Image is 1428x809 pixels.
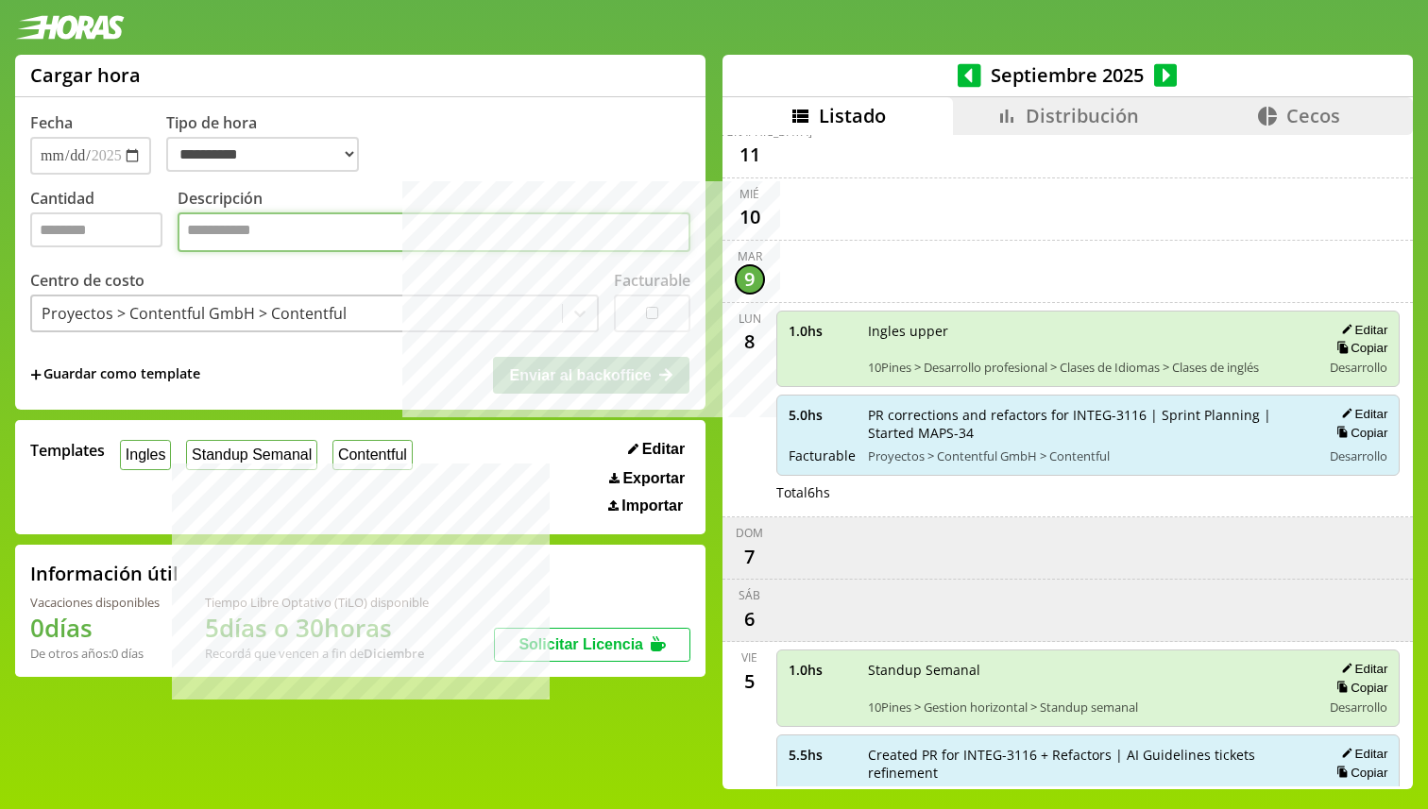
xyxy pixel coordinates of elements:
div: 11 [735,140,765,170]
div: 6 [735,603,765,633]
span: + [30,364,42,385]
div: 7 [735,541,765,571]
span: Editar [642,441,685,458]
textarea: Descripción [178,212,690,252]
span: Templates [30,440,105,461]
select: Tipo de hora [166,137,359,172]
span: 1.0 hs [789,661,855,679]
h1: Cargar hora [30,62,141,88]
button: Contentful [332,440,413,469]
span: Listado [819,103,886,128]
span: Desarrollo [1330,699,1387,716]
div: Proyectos > Contentful GmbH > Contentful [42,303,347,324]
span: Proyectos > Contentful GmbH > Contentful [868,447,1309,464]
button: Ingles [120,440,171,469]
div: Recordá que vencen a fin de [205,645,429,662]
button: Standup Semanal [186,440,317,469]
span: Desarrollo [1330,447,1387,464]
span: 5.0 hs [789,406,855,424]
h1: 0 días [30,611,160,645]
span: Cecos [1286,103,1340,128]
div: Vacaciones disponibles [30,594,160,611]
div: dom [736,525,763,541]
div: Total 6 hs [776,483,1401,501]
span: Standup Semanal [868,661,1309,679]
div: De otros años: 0 días [30,645,160,662]
button: Editar [1335,746,1387,762]
span: 10Pines > Gestion horizontal > Standup semanal [868,699,1309,716]
button: Exportar [603,469,690,488]
span: Facturable [789,786,855,804]
label: Tipo de hora [166,112,374,175]
span: Ingles upper [868,322,1309,340]
span: Septiembre 2025 [981,62,1154,88]
button: Copiar [1331,425,1387,441]
button: Copiar [1331,340,1387,356]
div: 8 [735,327,765,357]
label: Facturable [614,270,690,291]
span: Distribución [1026,103,1139,128]
span: Importar [621,497,683,514]
h1: 5 días o 30 horas [205,611,429,645]
button: Solicitar Licencia [494,628,690,662]
label: Descripción [178,188,690,257]
span: 5.5 hs [789,746,855,764]
div: 9 [735,264,765,295]
button: Editar [1335,406,1387,422]
button: Copiar [1331,765,1387,781]
input: Cantidad [30,212,162,247]
span: Exportar [622,470,685,487]
div: sáb [739,587,760,603]
b: Diciembre [364,645,424,662]
span: +Guardar como template [30,364,200,385]
label: Cantidad [30,188,178,257]
label: Fecha [30,112,73,133]
span: 1.0 hs [789,322,855,340]
div: mié [739,186,759,202]
div: 10 [735,202,765,232]
button: Editar [1335,322,1387,338]
img: logotipo [15,15,125,40]
button: Editar [622,440,690,459]
div: 5 [735,666,765,696]
button: Editar [1335,661,1387,677]
button: Copiar [1331,680,1387,696]
div: vie [741,649,757,666]
div: mar [738,248,762,264]
span: PR corrections and refactors for INTEG-3116 | Sprint Planning | Started MAPS-34 [868,406,1309,442]
div: Tiempo Libre Optativo (TiLO) disponible [205,594,429,611]
span: Facturable [789,447,855,464]
span: 10Pines > Desarrollo profesional > Clases de Idiomas > Clases de inglés [868,359,1309,376]
span: Solicitar Licencia [518,636,643,652]
span: Created PR for INTEG-3116 + Refactors | AI Guidelines tickets refinement [868,746,1309,782]
div: scrollable content [722,135,1413,786]
div: lun [739,311,761,327]
h2: Información útil [30,561,178,586]
span: Desarrollo [1330,359,1387,376]
label: Centro de costo [30,270,144,291]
